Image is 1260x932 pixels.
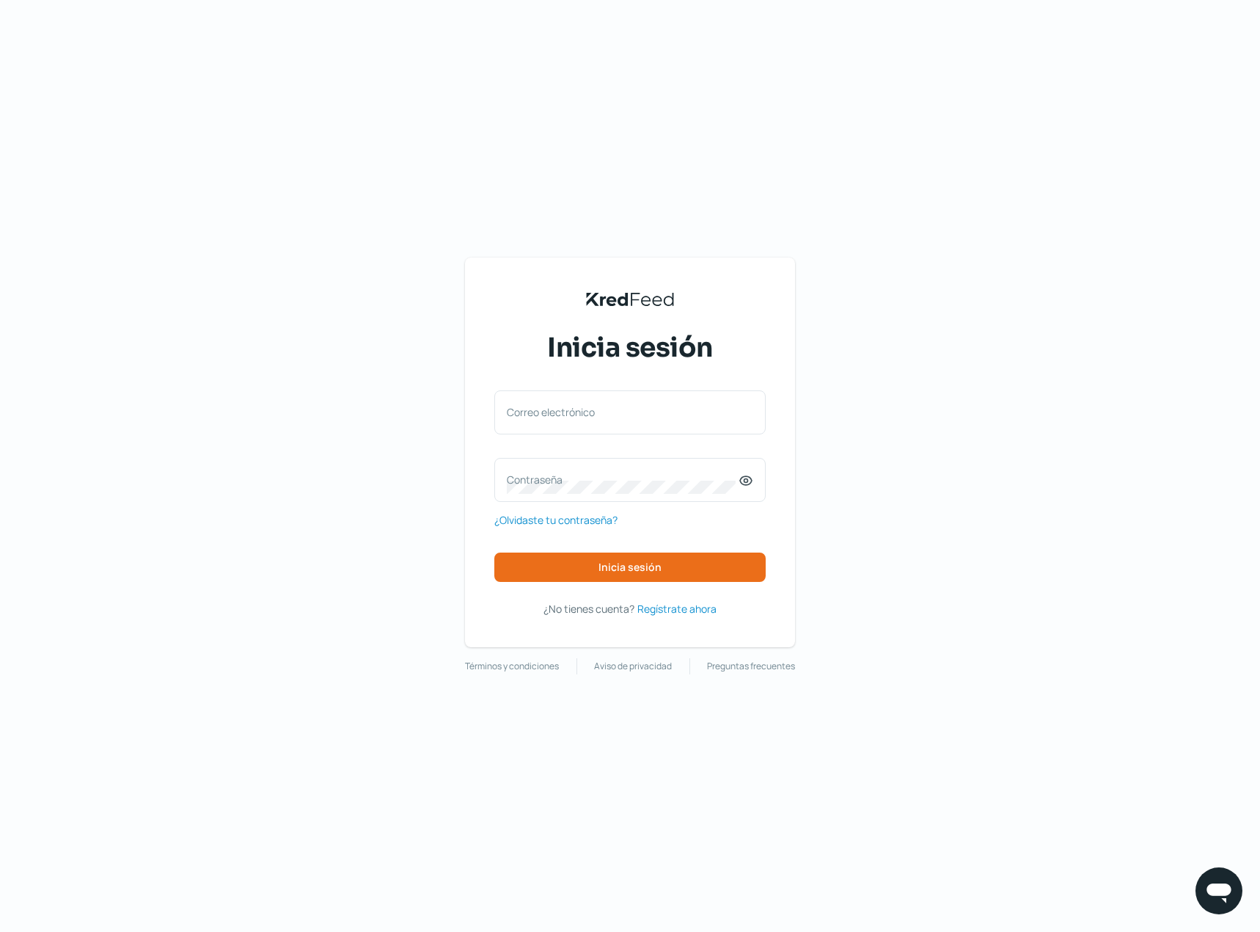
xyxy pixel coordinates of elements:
label: Correo electrónico [507,405,739,419]
img: chatIcon [1204,876,1234,906]
span: ¿No tienes cuenta? [543,602,634,616]
a: ¿Olvidaste tu contraseña? [494,511,618,529]
button: Inicia sesión [494,553,766,582]
a: Términos y condiciones [465,658,559,674]
a: Regístrate ahora [637,600,717,618]
span: Inicia sesión [547,330,713,366]
span: Inicia sesión [598,562,662,572]
a: Preguntas frecuentes [707,658,795,674]
a: Aviso de privacidad [594,658,672,674]
label: Contraseña [507,473,739,487]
